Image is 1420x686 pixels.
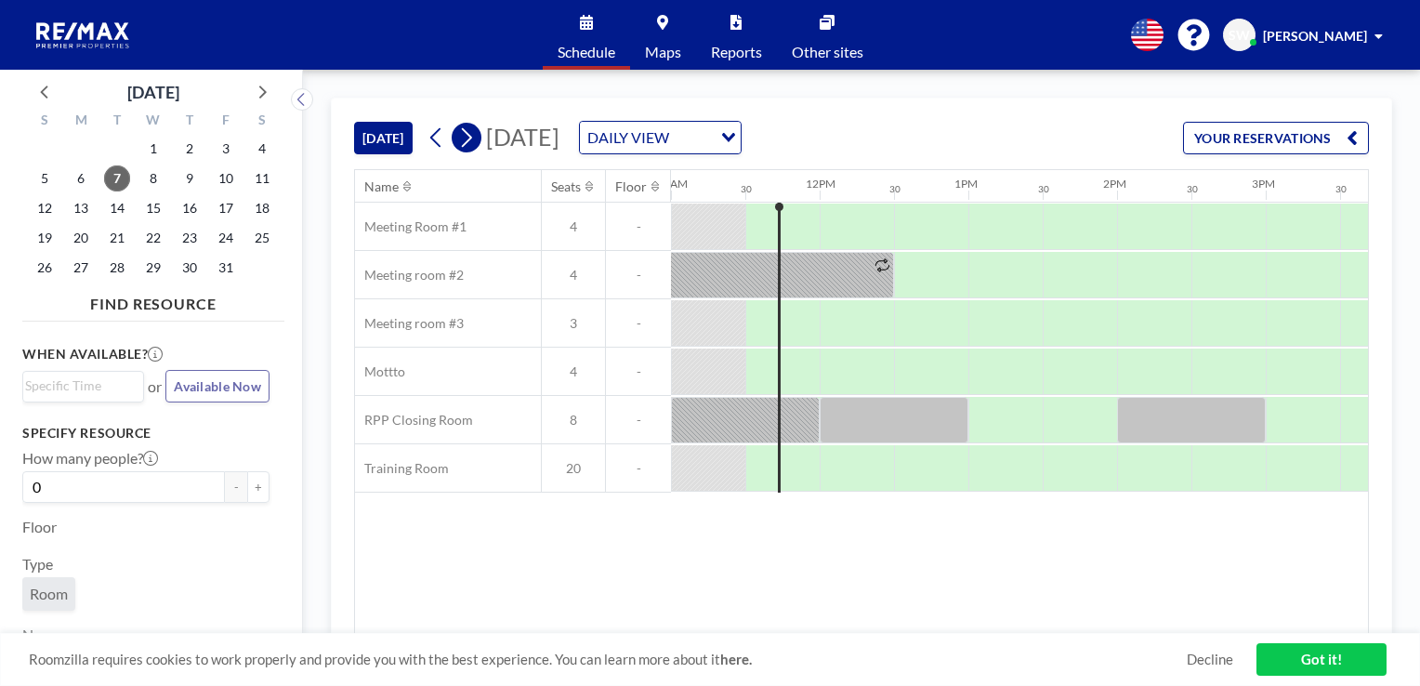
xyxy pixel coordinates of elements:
div: [DATE] [127,79,179,105]
div: 11AM [657,177,688,191]
span: Meeting Room #1 [355,218,467,235]
span: Thursday, October 16, 2025 [177,195,203,221]
button: Available Now [165,370,270,402]
span: Tuesday, October 7, 2025 [104,165,130,191]
span: 20 [542,460,605,477]
input: Search for option [25,376,133,396]
span: [PERSON_NAME] [1263,28,1367,44]
div: 30 [741,183,752,195]
span: Other sites [792,45,863,59]
span: 4 [542,363,605,380]
span: Maps [645,45,681,59]
span: or [148,377,162,396]
div: Name [364,178,399,195]
label: How many people? [22,449,158,468]
span: Friday, October 24, 2025 [213,225,239,251]
div: 30 [1187,183,1198,195]
span: - [606,218,671,235]
span: Sunday, October 5, 2025 [32,165,58,191]
span: Thursday, October 30, 2025 [177,255,203,281]
a: Got it! [1256,643,1387,676]
span: Monday, October 27, 2025 [68,255,94,281]
span: Roomzilla requires cookies to work properly and provide you with the best experience. You can lea... [29,651,1187,668]
img: organization-logo [30,17,138,54]
span: Thursday, October 23, 2025 [177,225,203,251]
div: F [207,110,243,134]
span: Sunday, October 26, 2025 [32,255,58,281]
span: 8 [542,412,605,429]
span: - [606,315,671,332]
div: 30 [889,183,901,195]
span: - [606,412,671,429]
button: + [247,471,270,503]
div: 2PM [1103,177,1126,191]
span: Tuesday, October 14, 2025 [104,195,130,221]
a: here. [720,651,752,667]
div: 3PM [1252,177,1275,191]
div: S [243,110,280,134]
label: Floor [22,518,57,536]
span: Room [30,585,68,602]
span: Wednesday, October 22, 2025 [140,225,166,251]
div: S [27,110,63,134]
span: Sunday, October 12, 2025 [32,195,58,221]
div: Floor [615,178,647,195]
span: DAILY VIEW [584,125,673,150]
span: RPP Closing Room [355,412,473,429]
span: Wednesday, October 15, 2025 [140,195,166,221]
span: Tuesday, October 28, 2025 [104,255,130,281]
span: 3 [542,315,605,332]
span: Thursday, October 2, 2025 [177,136,203,162]
span: - [606,460,671,477]
div: 30 [1038,183,1049,195]
span: 4 [542,218,605,235]
div: Seats [551,178,581,195]
span: [DATE] [486,123,559,151]
span: SW [1229,27,1250,44]
input: Search for option [675,125,710,150]
label: Type [22,555,53,574]
button: - [225,471,247,503]
span: 4 [542,267,605,284]
span: Saturday, October 4, 2025 [249,136,275,162]
span: Friday, October 3, 2025 [213,136,239,162]
div: M [63,110,99,134]
span: Mottto [355,363,405,380]
span: Available Now [174,378,261,394]
label: Name [22,626,60,644]
h4: FIND RESOURCE [22,287,284,313]
button: [DATE] [354,122,413,154]
span: Wednesday, October 8, 2025 [140,165,166,191]
div: 1PM [954,177,978,191]
span: Sunday, October 19, 2025 [32,225,58,251]
div: Search for option [23,372,143,400]
span: Monday, October 20, 2025 [68,225,94,251]
button: YOUR RESERVATIONS [1183,122,1369,154]
span: Saturday, October 25, 2025 [249,225,275,251]
span: Schedule [558,45,615,59]
span: Reports [711,45,762,59]
span: Friday, October 31, 2025 [213,255,239,281]
span: Thursday, October 9, 2025 [177,165,203,191]
span: Friday, October 17, 2025 [213,195,239,221]
span: Saturday, October 11, 2025 [249,165,275,191]
span: Wednesday, October 29, 2025 [140,255,166,281]
div: Search for option [580,122,741,153]
div: W [136,110,172,134]
span: Saturday, October 18, 2025 [249,195,275,221]
span: Meeting room #2 [355,267,464,284]
span: - [606,363,671,380]
span: Meeting room #3 [355,315,464,332]
h3: Specify resource [22,425,270,442]
a: Decline [1187,651,1233,668]
span: Wednesday, October 1, 2025 [140,136,166,162]
div: 30 [1335,183,1347,195]
span: Monday, October 6, 2025 [68,165,94,191]
div: 12PM [806,177,835,191]
span: - [606,267,671,284]
span: Monday, October 13, 2025 [68,195,94,221]
div: T [171,110,207,134]
span: Friday, October 10, 2025 [213,165,239,191]
span: Tuesday, October 21, 2025 [104,225,130,251]
div: T [99,110,136,134]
